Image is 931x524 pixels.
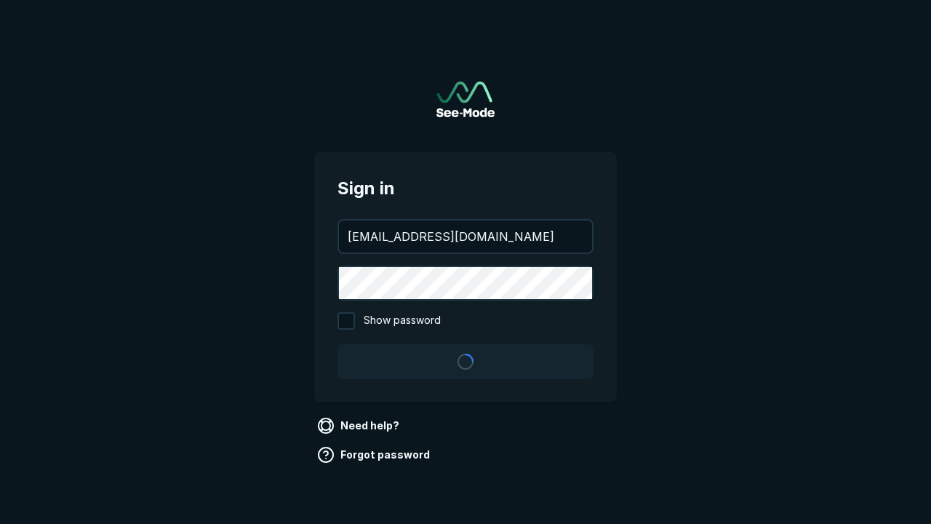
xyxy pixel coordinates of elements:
a: Go to sign in [436,82,495,117]
a: Need help? [314,414,405,437]
img: See-Mode Logo [436,82,495,117]
input: your@email.com [339,221,592,253]
a: Forgot password [314,443,436,467]
span: Show password [364,312,441,330]
span: Sign in [337,175,594,202]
